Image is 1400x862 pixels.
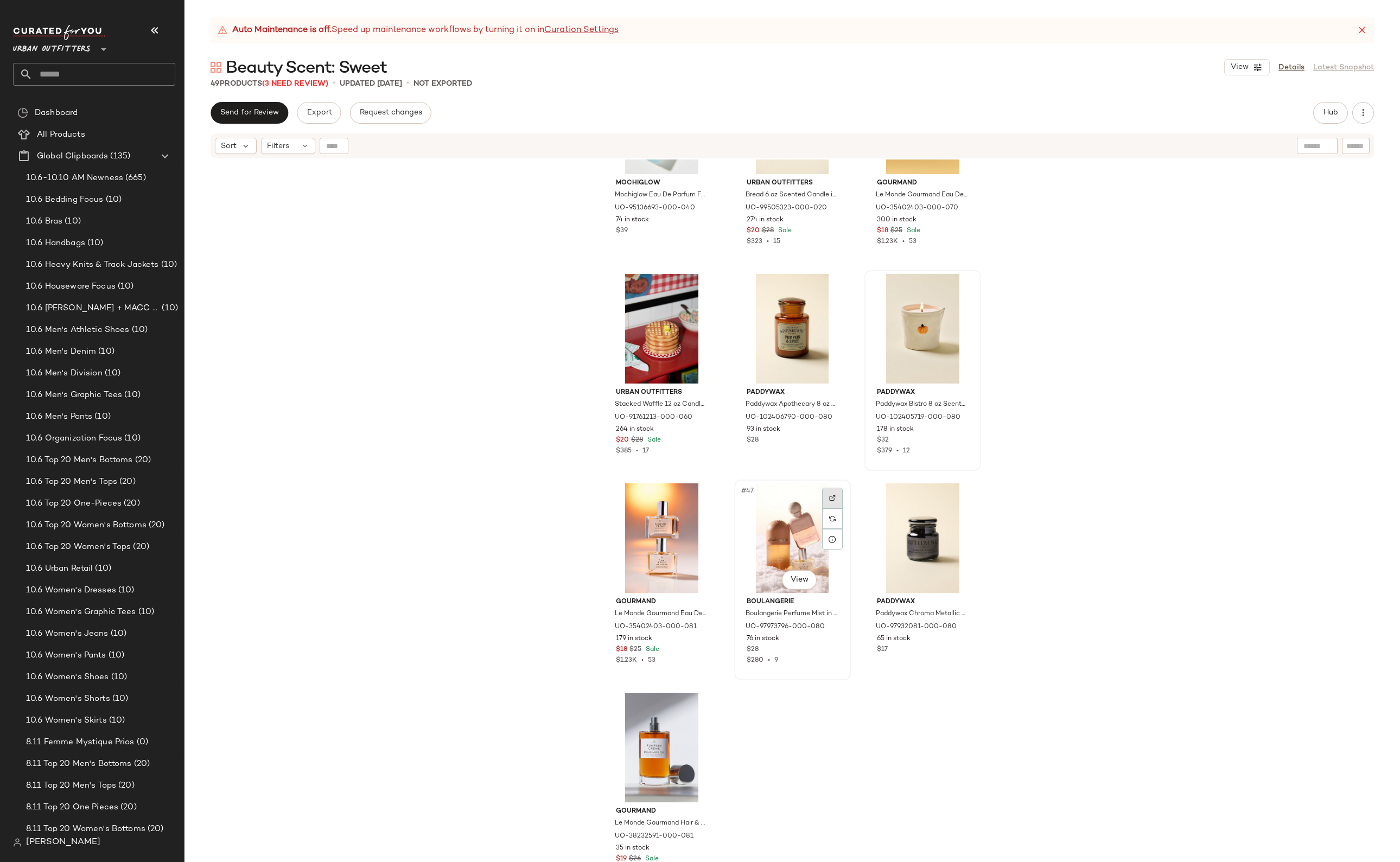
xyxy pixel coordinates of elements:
[616,215,649,225] span: 74 in stock
[92,411,111,423] span: (10)
[747,388,838,398] span: Paddywax
[747,634,779,644] span: 76 in stock
[26,671,109,684] span: 10.6 Women's Shoes
[211,78,328,90] div: Products
[116,780,135,792] span: (20)
[160,302,178,315] span: (10)
[217,24,619,37] div: Speed up maintenance workflows by turning it on in
[122,389,141,401] span: (10)
[615,400,707,410] span: Stacked Waffle 12 oz Candle in Salted Caramel/Whiskey at Urban Outfitters
[26,693,110,705] span: 10.6 Women's Shorts
[267,141,289,152] span: Filters
[26,714,107,727] span: 10.6 Women's Skirts
[762,226,774,236] span: $28
[26,324,130,336] span: 10.6 Men's Athletic Shoes
[26,476,117,488] span: 10.6 Top 20 Men's Tops
[898,238,909,245] span: •
[607,274,716,384] img: 91761213_060_b
[762,238,773,245] span: •
[109,671,128,684] span: (10)
[877,226,888,236] span: $18
[122,497,140,510] span: (20)
[868,483,977,593] img: 97932081_080_b
[26,215,62,228] span: 10.6 Bras
[773,238,780,245] span: 15
[747,436,759,445] span: $28
[877,215,917,225] span: 300 in stock
[631,436,643,445] span: $28
[37,129,85,141] span: All Products
[96,346,114,358] span: (10)
[107,714,125,727] span: (10)
[123,172,146,184] span: (665)
[104,194,122,206] span: (10)
[637,657,648,664] span: •
[211,102,288,124] button: Send for Review
[615,609,707,619] span: Le Monde Gourmand Eau De Parfum Fragrance in Pumpkin Creme at Urban Outfitters
[615,190,707,200] span: Mochiglow Eau De Parfum Fragrance in White Rabbit at Urban Outfitters
[876,609,968,619] span: Paddywax Chroma Metallic 3 oz Scented Candle in Flaming Pumpkin at Urban Outfitters
[607,693,716,802] img: 38232591_081_b
[26,389,122,401] span: 10.6 Men's Graphic Tees
[211,80,220,88] span: 49
[116,280,134,293] span: (10)
[629,645,641,655] span: $25
[26,346,96,358] span: 10.6 Men's Denim
[877,634,911,644] span: 65 in stock
[876,622,957,632] span: UO-97932081-000-080
[26,584,116,597] span: 10.6 Women's Dresses
[130,324,148,336] span: (10)
[868,274,977,384] img: 102405719_080_b
[147,519,165,532] span: (20)
[747,657,763,664] span: $280
[747,645,759,655] span: $28
[297,102,341,124] button: Export
[26,280,116,293] span: 10.6 Houseware Focus
[642,448,649,455] span: 17
[131,541,149,553] span: (20)
[544,24,619,37] a: Curation Settings
[877,238,898,245] span: $1.23K
[306,108,332,117] span: Export
[26,606,136,618] span: 10.6 Women's Graphic Tees
[746,609,837,619] span: Boulangerie Perfume Mist in Crème Caramel at Urban Outfitters
[616,807,708,816] span: Gourmand
[116,584,135,597] span: (10)
[13,838,22,847] img: svg%3e
[774,657,778,664] span: 9
[117,476,136,488] span: (20)
[26,780,116,792] span: 8.11 Top 20 Men's Tops
[359,108,422,117] span: Request changes
[350,102,431,124] button: Request changes
[1313,102,1348,124] button: Hub
[746,203,827,213] span: UO-99505323-000-020
[13,37,91,56] span: Urban Outfitters
[413,78,472,90] p: Not Exported
[26,649,106,662] span: 10.6 Women's Pants
[644,646,659,653] span: Sale
[221,141,237,152] span: Sort
[738,483,847,593] img: 97973796_080_c
[607,483,716,593] img: 35402403_081_c
[26,454,133,467] span: 10.6 Top 20 Men's Bottoms
[109,628,127,640] span: (10)
[746,413,832,423] span: UO-102406790-000-080
[616,436,629,445] span: $20
[1224,59,1270,75] button: View
[645,437,661,444] span: Sale
[262,80,328,88] span: (3 Need Review)
[615,832,693,841] span: UO-38232591-000-081
[26,836,100,849] span: [PERSON_NAME]
[738,274,847,384] img: 102406790_080_b
[740,486,756,496] span: #47
[829,515,836,522] img: svg%3e
[877,448,892,455] span: $379
[763,657,774,664] span: •
[103,367,121,380] span: (10)
[226,58,387,79] span: Beauty Scent: Sweet
[26,432,122,445] span: 10.6 Organization Focus
[616,597,708,607] span: Gourmand
[746,190,837,200] span: Bread 6 oz Scented Candle in Freshly Baked at Urban Outfitters
[829,495,836,501] img: svg%3e
[877,436,889,445] span: $32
